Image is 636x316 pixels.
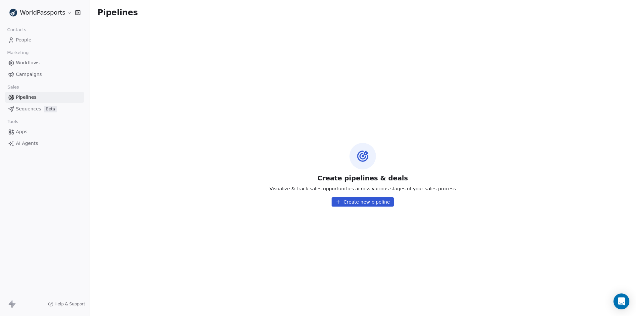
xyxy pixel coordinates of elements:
span: Beta [44,106,57,112]
span: Visualize & track sales opportunities across various stages of your sales process [270,185,456,192]
img: favicon.webp [9,9,17,17]
a: Workflows [5,57,84,68]
span: WorldPassports [20,8,65,17]
span: AI Agents [16,140,38,147]
span: People [16,36,31,43]
a: People [5,34,84,45]
span: Sequences [16,105,41,112]
span: Pipelines [16,94,36,101]
span: Contacts [4,25,29,35]
a: Apps [5,126,84,137]
button: WorldPassports [8,7,71,18]
span: Marketing [4,48,31,58]
a: AI Agents [5,138,84,149]
span: Tools [5,117,21,127]
span: Pipelines [97,8,138,17]
span: Create pipelines & deals [317,173,408,183]
a: Help & Support [48,301,85,307]
div: Open Intercom Messenger [613,293,629,309]
a: Pipelines [5,92,84,103]
span: Help & Support [55,301,85,307]
span: Campaigns [16,71,42,78]
span: Workflows [16,59,40,66]
a: SequencesBeta [5,103,84,114]
a: Campaigns [5,69,84,80]
button: Create new pipeline [332,197,394,207]
span: Apps [16,128,27,135]
span: Sales [5,82,22,92]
